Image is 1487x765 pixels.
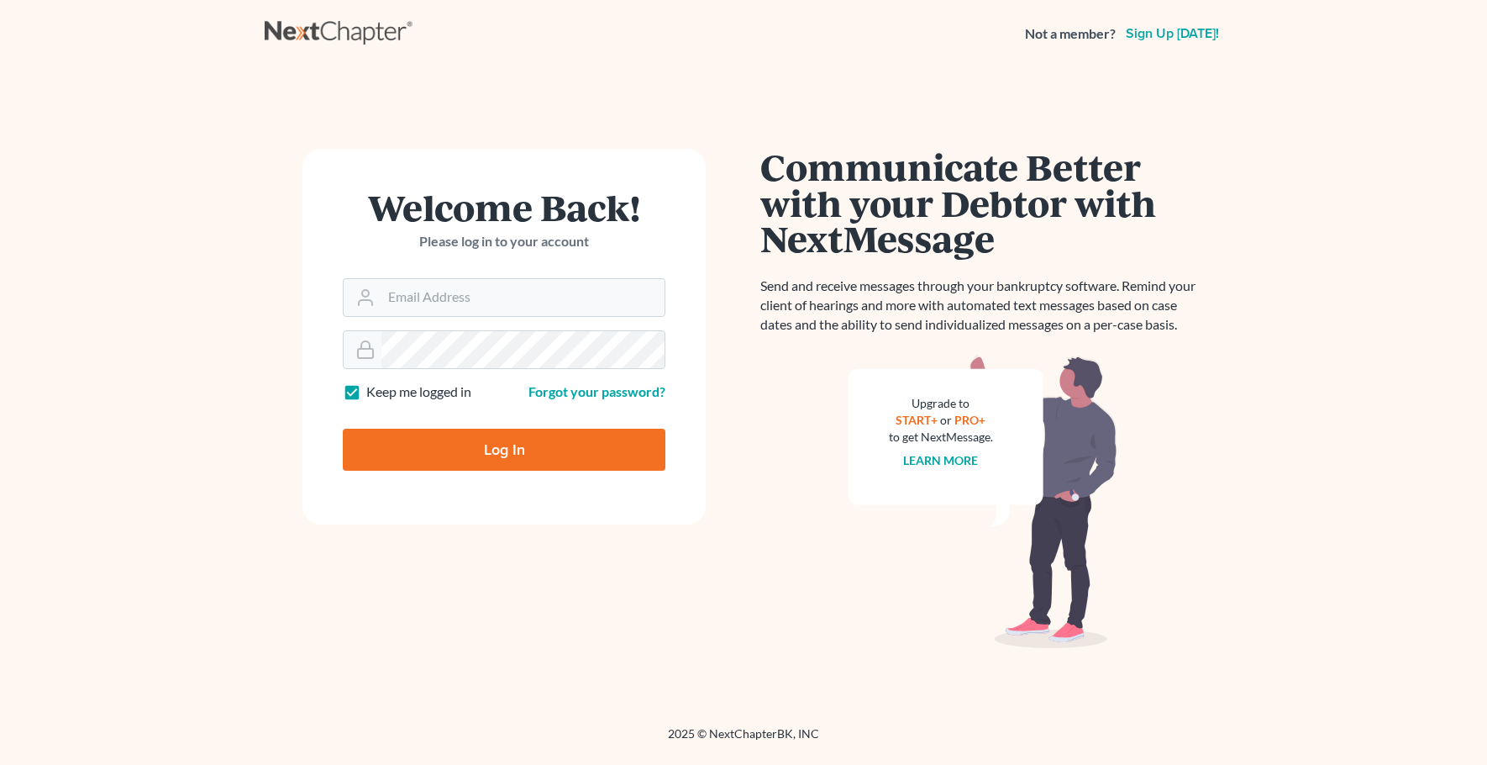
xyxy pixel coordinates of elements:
strong: Not a member? [1025,24,1116,44]
div: 2025 © NextChapterBK, INC [265,725,1222,756]
input: Log In [343,429,665,471]
span: or [941,413,953,427]
h1: Welcome Back! [343,189,665,225]
input: Email Address [381,279,665,316]
p: Please log in to your account [343,232,665,251]
a: Forgot your password? [528,383,665,399]
a: Learn more [904,453,979,467]
div: Upgrade to [889,395,993,412]
a: START+ [896,413,938,427]
label: Keep me logged in [366,382,471,402]
div: to get NextMessage. [889,429,993,446]
h1: Communicate Better with your Debtor with NextMessage [760,149,1206,256]
a: Sign up [DATE]! [1122,27,1222,40]
img: nextmessage_bg-59042aed3d76b12b5cd301f8e5b87938c9018125f34e5fa2b7a6b67550977c72.svg [849,355,1117,649]
a: PRO+ [955,413,986,427]
p: Send and receive messages through your bankruptcy software. Remind your client of hearings and mo... [760,277,1206,335]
